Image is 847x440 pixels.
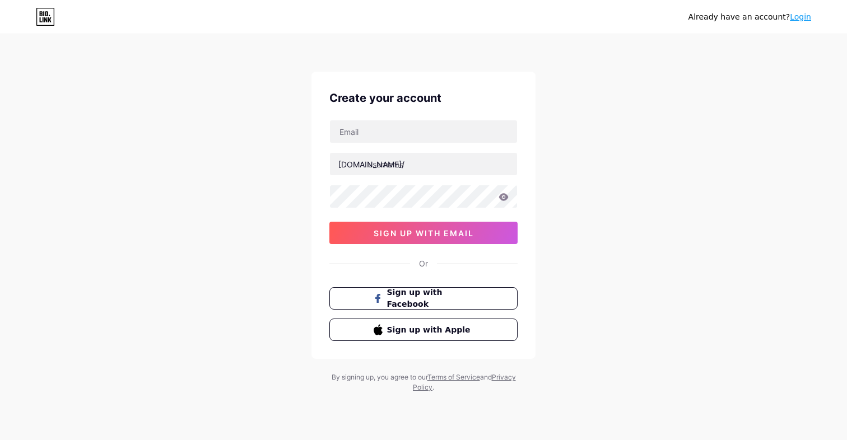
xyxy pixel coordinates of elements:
[329,90,518,106] div: Create your account
[329,222,518,244] button: sign up with email
[330,120,517,143] input: Email
[419,258,428,269] div: Or
[328,372,519,392] div: By signing up, you agree to our and .
[329,319,518,341] button: Sign up with Apple
[427,373,480,381] a: Terms of Service
[688,11,811,23] div: Already have an account?
[329,287,518,310] button: Sign up with Facebook
[387,287,474,310] span: Sign up with Facebook
[790,12,811,21] a: Login
[374,228,474,238] span: sign up with email
[330,153,517,175] input: username
[338,158,404,170] div: [DOMAIN_NAME]/
[387,324,474,336] span: Sign up with Apple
